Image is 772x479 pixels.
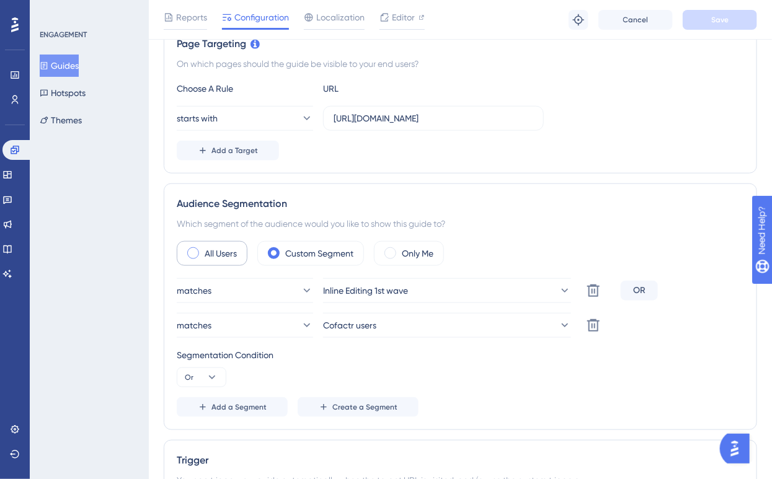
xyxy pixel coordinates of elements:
input: yourwebsite.com/path [334,112,533,125]
span: Or [185,372,193,382]
button: Or [177,367,226,387]
div: Trigger [177,453,744,468]
span: Cancel [623,15,649,25]
button: Save [683,10,757,30]
button: Guides [40,55,79,77]
button: Themes [40,109,82,131]
span: Reports [176,10,207,25]
iframe: UserGuiding AI Assistant Launcher [720,430,757,467]
span: Editor [392,10,415,25]
div: Which segment of the audience would you like to show this guide to? [177,216,744,231]
span: Create a Segment [332,402,397,412]
button: Create a Segment [298,397,419,417]
span: Cofactr users [323,318,376,333]
div: ENGAGEMENT [40,30,87,40]
span: matches [177,318,211,333]
span: Add a Target [211,146,258,156]
button: Cancel [598,10,673,30]
span: matches [177,283,211,298]
button: Cofactr users [323,313,571,338]
div: URL [323,81,459,96]
span: Inline Editing 1st wave [323,283,408,298]
div: Choose A Rule [177,81,313,96]
button: Hotspots [40,82,86,104]
span: Add a Segment [211,402,267,412]
label: Custom Segment [285,246,353,261]
button: matches [177,278,313,303]
span: starts with [177,111,218,126]
label: Only Me [402,246,433,261]
button: Add a Target [177,141,279,160]
span: Localization [316,10,365,25]
button: Inline Editing 1st wave [323,278,571,303]
label: All Users [205,246,237,261]
div: On which pages should the guide be visible to your end users? [177,56,744,71]
span: Need Help? [29,3,78,18]
div: Segmentation Condition [177,348,744,363]
button: starts with [177,106,313,131]
span: Save [711,15,729,25]
span: Configuration [234,10,289,25]
button: matches [177,313,313,338]
div: OR [621,281,658,301]
div: Page Targeting [177,37,744,51]
div: Audience Segmentation [177,196,744,211]
button: Add a Segment [177,397,288,417]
